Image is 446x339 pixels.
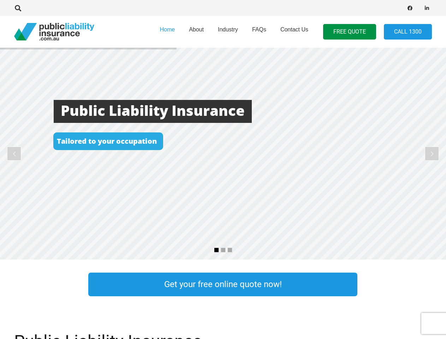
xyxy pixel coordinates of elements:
[88,273,357,296] a: Get your free online quote now!
[384,24,432,40] a: Call 1300
[280,26,308,32] span: Contact Us
[218,26,238,32] span: Industry
[211,14,245,50] a: Industry
[182,14,211,50] a: About
[252,26,266,32] span: FAQs
[245,14,273,50] a: FAQs
[273,14,315,50] a: Contact Us
[14,23,94,41] a: pli_logotransparent
[422,3,432,13] a: LinkedIn
[405,3,415,13] a: Facebook
[160,26,175,32] span: Home
[153,14,182,50] a: Home
[323,24,376,40] a: FREE QUOTE
[11,5,25,11] a: Search
[371,271,446,298] a: Link
[189,26,204,32] span: About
